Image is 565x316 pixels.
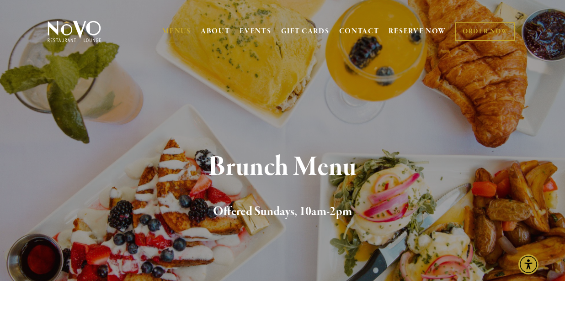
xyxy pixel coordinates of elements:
img: Novo Restaurant &amp; Lounge [46,20,103,43]
a: EVENTS [240,27,271,36]
a: RESERVE NOW [389,23,446,40]
div: Accessibility Menu [518,254,538,274]
a: CONTACT [339,23,379,40]
a: GIFT CARDS [281,23,330,40]
h2: Offered Sundays, 10am-2pm [60,202,505,221]
a: MENUS [162,27,191,36]
h1: Brunch Menu [60,153,505,182]
a: ORDER NOW [455,22,515,41]
a: ABOUT [201,27,230,36]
